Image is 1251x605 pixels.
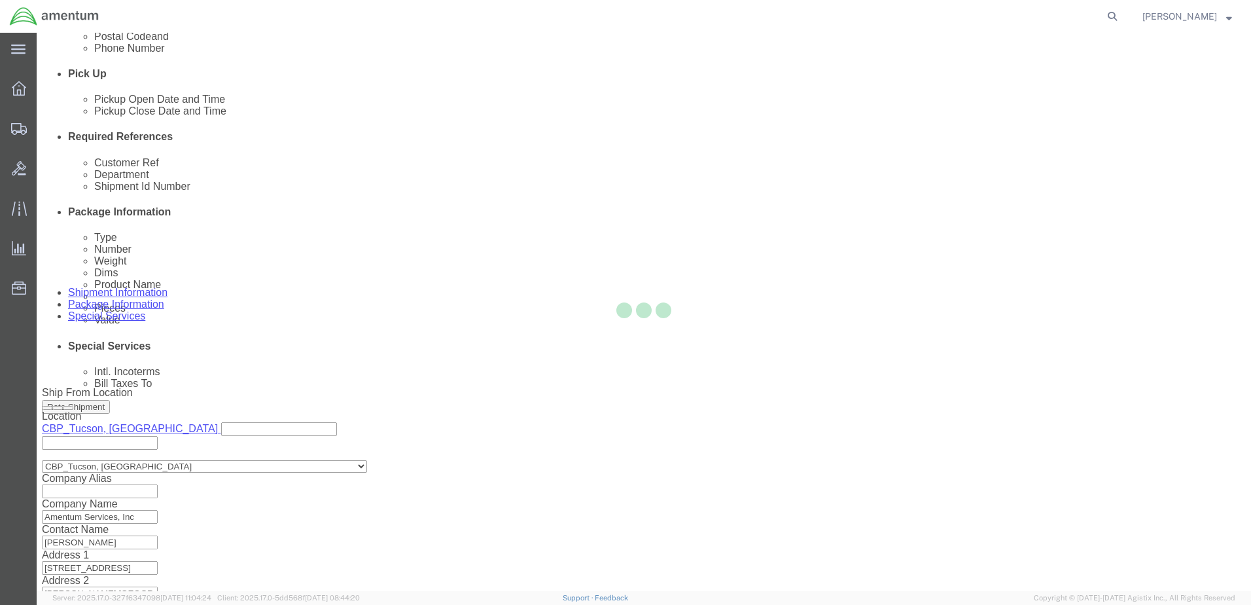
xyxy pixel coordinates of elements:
[1142,9,1217,24] span: Glady Worden
[305,594,360,602] span: [DATE] 08:44:20
[52,594,211,602] span: Server: 2025.17.0-327f6347098
[563,594,595,602] a: Support
[160,594,211,602] span: [DATE] 11:04:24
[9,7,99,26] img: logo
[1142,9,1233,24] button: [PERSON_NAME]
[217,594,360,602] span: Client: 2025.17.0-5dd568f
[595,594,628,602] a: Feedback
[1034,593,1235,604] span: Copyright © [DATE]-[DATE] Agistix Inc., All Rights Reserved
